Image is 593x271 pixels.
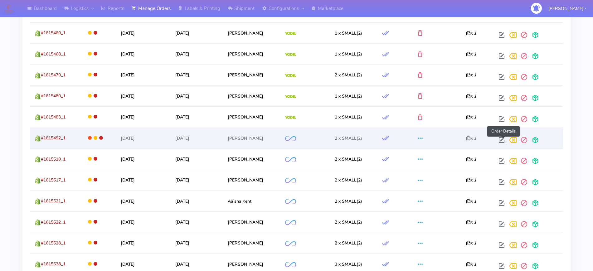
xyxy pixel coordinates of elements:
span: #1615492_1 [41,135,66,141]
span: #1615522_1 [41,219,66,225]
i: x 1 [466,261,476,267]
span: 2 x SMALL [335,72,357,78]
td: [DATE] [116,148,171,169]
span: 1 x SMALL [335,93,357,99]
i: x 1 [466,240,476,246]
td: [DATE] [171,191,223,211]
img: OnFleet [285,136,296,141]
td: [DATE] [171,22,223,43]
img: shopify.png [35,177,41,184]
td: [DATE] [171,170,223,191]
span: #1615470_1 [41,72,66,78]
td: [PERSON_NAME] [223,85,280,106]
span: #1615468_1 [41,51,66,57]
span: 2 x SMALL [335,219,357,225]
img: shopify.png [35,135,41,142]
span: (2) [335,114,362,120]
img: shopify.png [35,198,41,205]
span: (2) [335,135,362,141]
img: shopify.png [35,156,41,162]
img: OnFleet [285,241,296,246]
span: (2) [335,177,362,183]
td: [DATE] [171,106,223,127]
img: Yodel [285,95,296,98]
img: OnFleet [285,199,296,204]
span: #1615528_1 [41,240,66,246]
span: (2) [335,156,362,162]
td: [PERSON_NAME] [223,106,280,127]
td: [DATE] [116,211,171,232]
td: [DATE] [171,43,223,64]
span: 1 x SMALL [335,51,357,57]
i: x 1 [466,51,476,57]
img: shopify.png [35,240,41,247]
td: [DATE] [171,233,223,254]
td: [PERSON_NAME] [223,22,280,43]
td: [DATE] [171,85,223,106]
td: [PERSON_NAME] [223,233,280,254]
span: #1615517_1 [41,177,66,183]
span: 2 x SMALL [335,156,357,162]
span: (2) [335,30,362,36]
i: x 1 [466,177,476,183]
td: [DATE] [116,233,171,254]
span: (2) [335,51,362,57]
span: (2) [335,72,362,78]
img: shopify.png [35,219,41,225]
img: shopify.png [35,51,41,57]
span: 2 x SMALL [335,240,357,246]
td: [PERSON_NAME] [223,128,280,148]
img: Yodel [285,53,296,56]
img: shopify.png [35,72,41,79]
span: #1615521_1 [41,198,66,204]
span: #1615483_1 [41,114,66,120]
span: #1615460_1 [41,30,66,36]
span: 1 x SMALL [335,114,357,120]
td: [DATE] [116,85,171,106]
td: [DATE] [171,128,223,148]
i: x 1 [466,93,476,99]
td: [DATE] [116,106,171,127]
span: 1 x SMALL [335,30,357,36]
i: x 1 [466,198,476,204]
span: (2) [335,219,362,225]
td: [DATE] [116,170,171,191]
img: shopify.png [35,261,41,268]
img: shopify.png [35,30,41,36]
td: [PERSON_NAME] [223,211,280,232]
td: [DATE] [116,128,171,148]
td: [DATE] [116,22,171,43]
span: (3) [335,261,362,267]
td: [DATE] [116,65,171,85]
td: [DATE] [171,211,223,232]
i: x 1 [466,114,476,120]
span: #1615538_1 [41,261,66,267]
td: [PERSON_NAME] [223,43,280,64]
span: (2) [335,240,362,246]
span: (2) [335,93,362,99]
img: Yodel [285,32,296,35]
span: #1615480_1 [41,93,66,99]
img: Yodel [285,74,296,77]
td: [DATE] [171,65,223,85]
td: [PERSON_NAME] [223,65,280,85]
i: x 1 [466,135,476,141]
img: OnFleet [285,178,296,183]
img: shopify.png [35,114,41,120]
img: shopify.png [35,93,41,99]
img: Yodel [285,116,296,119]
span: 2 x SMALL [335,135,357,141]
img: OnFleet [285,262,296,267]
button: [PERSON_NAME] [544,2,591,15]
img: OnFleet [285,157,296,162]
i: x 1 [466,219,476,225]
td: [PERSON_NAME] [223,170,280,191]
span: 2 x SMALL [335,177,357,183]
i: x 1 [466,156,476,162]
td: [DATE] [171,148,223,169]
span: (2) [335,198,362,204]
i: x 1 [466,30,476,36]
i: x 1 [466,72,476,78]
td: [PERSON_NAME] [223,148,280,169]
td: [DATE] [116,43,171,64]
